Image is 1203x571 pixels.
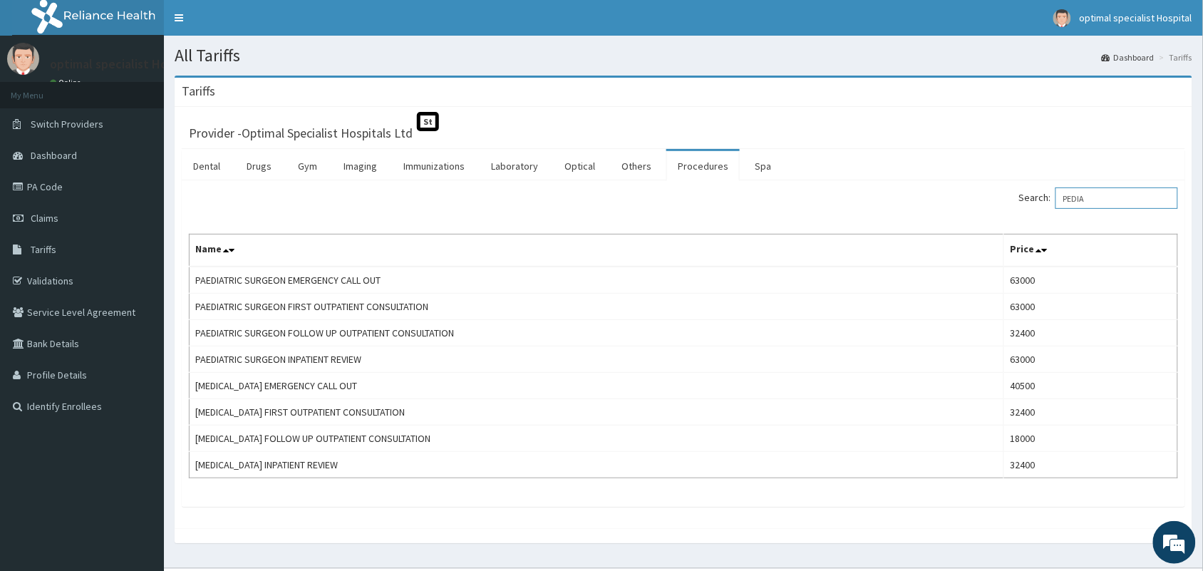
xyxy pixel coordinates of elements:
td: 63000 [1004,294,1178,320]
a: Others [610,151,663,181]
li: Tariffs [1156,51,1192,63]
span: St [417,112,439,131]
div: Chat with us now [74,80,239,98]
span: Tariffs [31,243,56,256]
th: Name [190,235,1004,267]
span: Switch Providers [31,118,103,130]
a: Drugs [235,151,283,181]
h3: Tariffs [182,85,215,98]
input: Search: [1055,187,1178,209]
td: 32400 [1004,399,1178,426]
span: Claims [31,212,58,225]
a: Imaging [332,151,388,181]
a: Dashboard [1102,51,1155,63]
a: Optical [553,151,606,181]
img: User Image [1053,9,1071,27]
td: 63000 [1004,346,1178,373]
img: d_794563401_company_1708531726252_794563401 [26,71,58,107]
a: Online [50,78,84,88]
td: 18000 [1004,426,1178,452]
a: Spa [743,151,783,181]
h1: All Tariffs [175,46,1192,65]
div: Minimize live chat window [234,7,268,41]
textarea: Type your message and hit 'Enter' [7,389,272,439]
td: 32400 [1004,452,1178,478]
td: [MEDICAL_DATA] INPATIENT REVIEW [190,452,1004,478]
a: Gym [286,151,329,181]
td: PAEDIATRIC SURGEON FOLLOW UP OUTPATIENT CONSULTATION [190,320,1004,346]
a: Immunizations [392,151,476,181]
a: Laboratory [480,151,549,181]
td: [MEDICAL_DATA] FIRST OUTPATIENT CONSULTATION [190,399,1004,426]
a: Dental [182,151,232,181]
td: PAEDIATRIC SURGEON INPATIENT REVIEW [190,346,1004,373]
span: Dashboard [31,149,77,162]
td: PAEDIATRIC SURGEON EMERGENCY CALL OUT [190,267,1004,294]
td: [MEDICAL_DATA] FOLLOW UP OUTPATIENT CONSULTATION [190,426,1004,452]
td: [MEDICAL_DATA] EMERGENCY CALL OUT [190,373,1004,399]
td: PAEDIATRIC SURGEON FIRST OUTPATIENT CONSULTATION [190,294,1004,320]
h3: Provider - Optimal Specialist Hospitals Ltd [189,127,413,140]
th: Price [1004,235,1178,267]
span: optimal specialist Hospital [1080,11,1192,24]
label: Search: [1019,187,1178,209]
td: 63000 [1004,267,1178,294]
td: 32400 [1004,320,1178,346]
p: optimal specialist Hospital [50,58,199,71]
a: Procedures [666,151,740,181]
span: We're online! [83,180,197,324]
td: 40500 [1004,373,1178,399]
img: User Image [7,43,39,75]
